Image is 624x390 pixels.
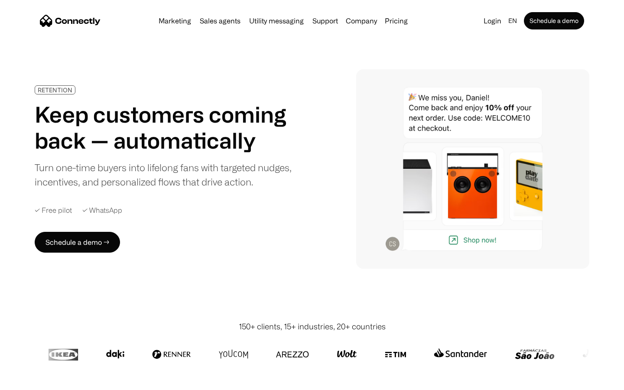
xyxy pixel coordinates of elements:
[17,375,52,387] ul: Language list
[196,17,244,24] a: Sales agents
[155,17,195,24] a: Marketing
[508,15,517,27] div: en
[82,206,122,214] div: ✓ WhatsApp
[381,17,411,24] a: Pricing
[9,374,52,387] aside: Language selected: English
[524,12,584,29] a: Schedule a demo
[309,17,341,24] a: Support
[35,101,298,153] h1: Keep customers coming back — automatically
[480,15,505,27] a: Login
[346,15,377,27] div: Company
[35,206,72,214] div: ✓ Free pilot
[38,87,72,93] div: RETENTION
[35,160,298,189] div: Turn one-time buyers into lifelong fans with targeted nudges, incentives, and personalized flows ...
[239,321,386,332] div: 150+ clients, 15+ industries, 20+ countries
[35,232,120,253] a: Schedule a demo →
[246,17,307,24] a: Utility messaging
